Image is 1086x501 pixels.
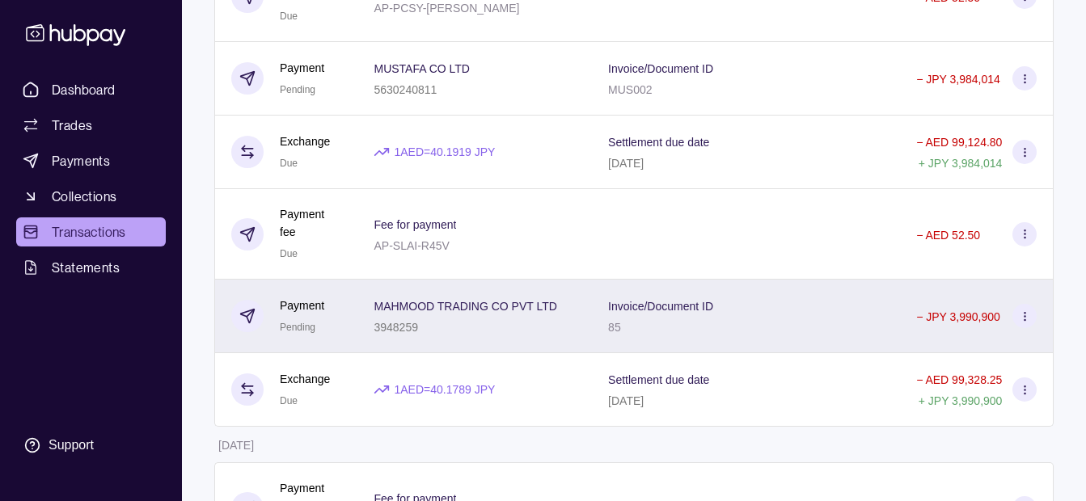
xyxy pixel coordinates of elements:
[394,381,495,398] p: 1 AED = 40.1789 JPY
[16,217,166,246] a: Transactions
[280,205,341,241] p: Payment fee
[280,158,298,169] span: Due
[608,136,709,149] p: Settlement due date
[608,83,652,96] p: MUS002
[374,62,470,75] p: MUSTAFA CO LTD
[916,310,1000,323] p: − JPY 3,990,900
[16,75,166,104] a: Dashboard
[280,133,330,150] p: Exchange
[16,111,166,140] a: Trades
[916,229,980,242] p: − AED 52.50
[608,373,709,386] p: Settlement due date
[218,439,254,452] p: [DATE]
[916,136,1002,149] p: − AED 99,124.80
[16,146,166,175] a: Payments
[52,222,126,242] span: Transactions
[52,80,116,99] span: Dashboard
[280,395,298,406] span: Due
[280,248,298,259] span: Due
[280,11,298,22] span: Due
[280,297,324,314] p: Payment
[374,239,449,252] p: AP-SLAI-R45V
[16,428,166,462] a: Support
[608,321,621,334] p: 85
[52,187,116,206] span: Collections
[16,253,166,282] a: Statements
[16,182,166,211] a: Collections
[374,321,418,334] p: 3948259
[374,83,437,96] p: 5630240811
[280,59,324,77] p: Payment
[916,73,1000,86] p: − JPY 3,984,014
[52,258,120,277] span: Statements
[394,143,495,161] p: 1 AED = 40.1919 JPY
[280,322,315,333] span: Pending
[919,394,1003,407] p: + JPY 3,990,900
[52,151,110,171] span: Payments
[916,373,1002,386] p: − AED 99,328.25
[49,436,94,454] div: Support
[608,300,713,313] p: Invoice/Document ID
[608,157,644,170] p: [DATE]
[608,394,644,407] p: [DATE]
[919,157,1003,170] p: + JPY 3,984,014
[280,370,330,388] p: Exchange
[374,218,456,231] p: Fee for payment
[52,116,92,135] span: Trades
[374,300,556,313] p: MAHMOOD TRADING CO PVT LTD
[374,2,519,15] p: AP-PCSY-[PERSON_NAME]
[280,84,315,95] span: Pending
[608,62,713,75] p: Invoice/Document ID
